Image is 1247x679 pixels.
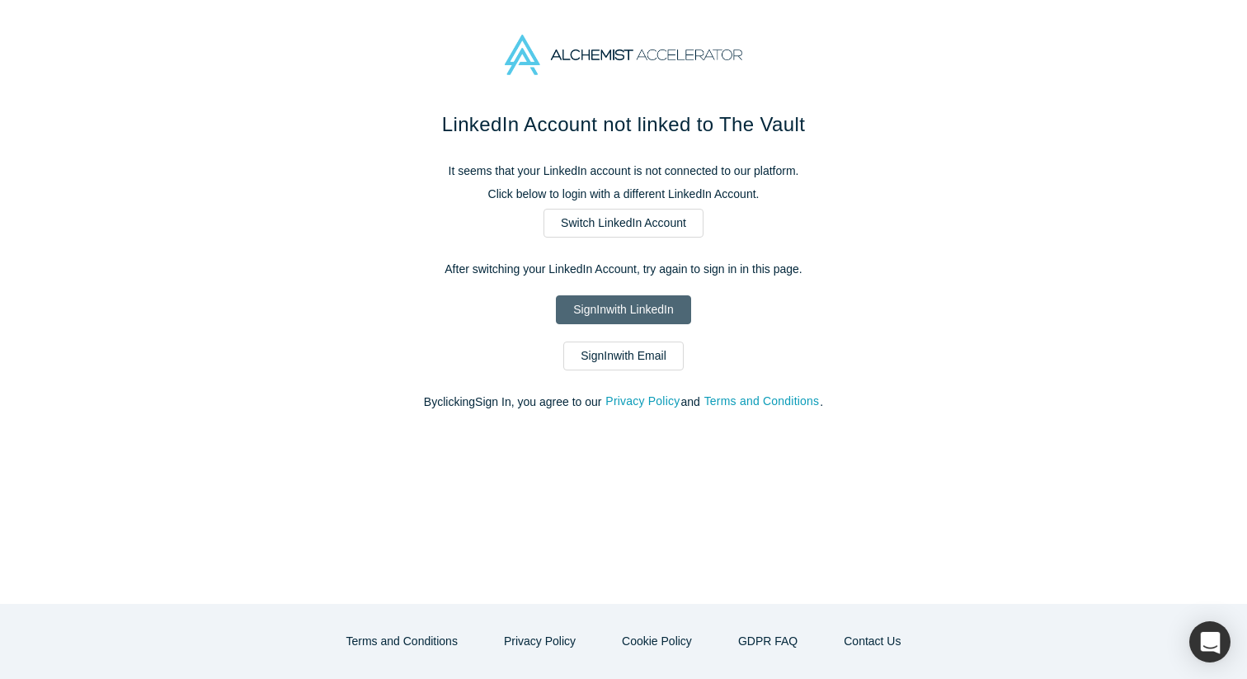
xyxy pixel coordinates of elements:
button: Privacy Policy [605,392,680,411]
a: SignInwith Email [563,342,684,370]
h1: LinkedIn Account not linked to The Vault [277,110,970,139]
button: Terms and Conditions [329,627,475,656]
a: SignInwith LinkedIn [556,295,690,324]
img: Alchemist Accelerator Logo [505,35,742,75]
a: Switch LinkedIn Account [544,209,703,238]
p: By clicking Sign In , you agree to our and . [277,394,970,411]
a: GDPR FAQ [721,627,815,656]
p: It seems that your LinkedIn account is not connected to our platform. [277,163,970,180]
button: Cookie Policy [605,627,709,656]
button: Contact Us [826,627,918,656]
button: Terms and Conditions [703,392,821,411]
p: Click below to login with a different LinkedIn Account. [277,186,970,203]
button: Privacy Policy [487,627,593,656]
p: After switching your LinkedIn Account, try again to sign in in this page. [277,261,970,278]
